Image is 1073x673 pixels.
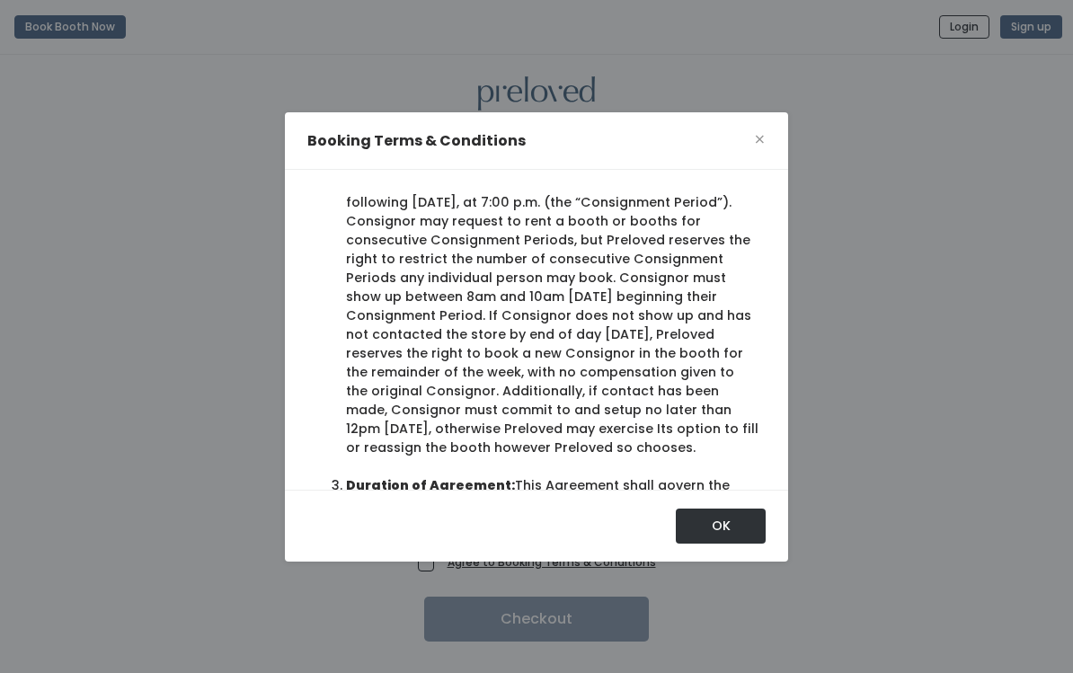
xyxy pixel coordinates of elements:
[346,137,758,457] li: The Consignor may house his/her/their inventory at Preloved for a period of one (1) week at a tim...
[346,476,515,494] b: Duration of Agreement:
[754,126,766,154] span: ×
[676,509,766,543] button: OK
[754,126,766,155] button: Close
[307,130,526,152] h5: Booking Terms & Conditions
[346,476,758,533] li: This Agreement shall govern the entire duration of time during which Consignor’s inventory is hou...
